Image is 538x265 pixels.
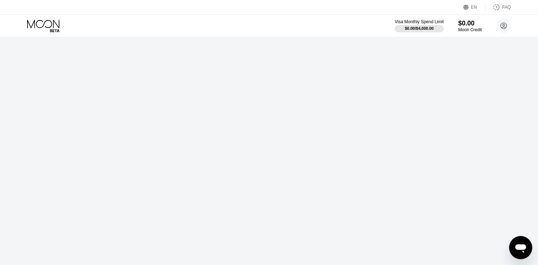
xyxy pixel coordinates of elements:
div: $0.00 [458,20,482,27]
div: EN [471,5,477,10]
div: $0.00 / $4,000.00 [405,26,434,30]
div: Visa Monthly Spend Limit [395,19,443,24]
div: $0.00Moon Credit [458,20,482,32]
div: Visa Monthly Spend Limit$0.00/$4,000.00 [395,19,443,32]
div: FAQ [485,4,511,11]
div: EN [463,4,485,11]
div: Moon Credit [458,27,482,32]
iframe: Button to launch messaging window [509,236,532,259]
div: FAQ [502,5,511,10]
